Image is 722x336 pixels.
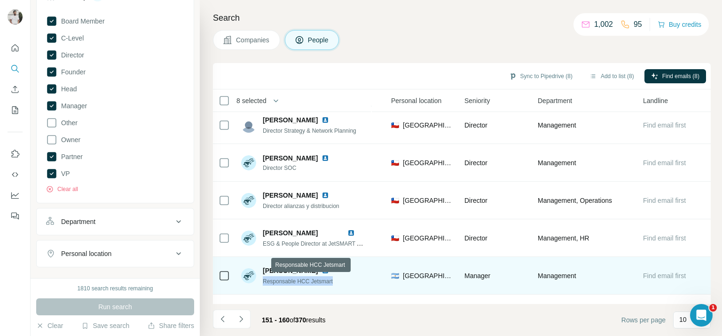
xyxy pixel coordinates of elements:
[643,272,686,280] span: Find email first
[213,310,232,328] button: Navigate to previous page
[322,154,329,162] img: LinkedIn logo
[36,277,194,285] p: Company information
[709,304,717,312] span: 1
[538,96,572,105] span: Department
[8,9,23,24] img: Avatar
[46,185,78,193] button: Clear all
[538,233,589,243] span: Management, HR
[538,196,612,205] span: Management, Operations
[241,193,256,208] img: Avatar
[8,208,23,224] button: Feedback
[403,196,453,205] span: [GEOGRAPHIC_DATA]
[263,191,318,200] span: [PERSON_NAME]
[57,101,87,111] span: Manager
[263,267,318,274] span: [PERSON_NAME]
[241,118,256,133] img: Avatar
[8,60,23,77] button: Search
[262,316,325,324] span: results
[57,50,84,60] span: Director
[538,271,576,280] span: Management
[57,169,70,178] span: VP
[621,315,666,325] span: Rows per page
[263,164,340,172] span: Director SOC
[57,84,77,94] span: Head
[403,120,453,130] span: [GEOGRAPHIC_DATA]
[37,242,194,265] button: Personal location
[8,187,23,204] button: Dashboard
[148,321,194,330] button: Share filters
[391,158,399,168] span: 🇨🇱
[322,192,329,199] img: LinkedIn logo
[594,19,613,30] p: 1,002
[391,271,399,280] span: 🇦🇷
[643,197,686,204] span: Find email first
[662,72,699,80] span: Find emails (8)
[391,196,399,205] span: 🇨🇱
[308,35,330,45] span: People
[644,69,706,83] button: Find emails (8)
[464,234,487,242] span: Director
[643,96,668,105] span: Landline
[57,16,105,26] span: Board Member
[57,118,78,128] span: Other
[634,19,642,30] p: 95
[61,249,111,258] div: Personal location
[8,166,23,183] button: Use Surfe API
[78,284,153,293] div: 1810 search results remaining
[502,69,579,83] button: Sync to Pipedrive (8)
[464,272,490,280] span: Manager
[643,159,686,167] span: Find email first
[347,229,355,237] img: LinkedIn logo
[679,315,687,324] p: 10
[262,316,290,324] span: 151 - 160
[37,210,194,233] button: Department
[241,231,256,246] img: Avatar
[241,155,256,170] img: Avatar
[8,102,23,119] button: My lists
[232,310,251,328] button: Navigate to next page
[403,271,453,280] span: [GEOGRAPHIC_DATA]
[583,69,641,83] button: Add to list (8)
[213,11,711,24] h4: Search
[81,321,129,330] button: Save search
[658,18,701,31] button: Buy credits
[403,158,453,168] span: [GEOGRAPHIC_DATA]
[290,316,295,324] span: of
[643,121,686,129] span: Find email first
[8,145,23,162] button: Use Surfe on LinkedIn
[263,229,318,237] span: [PERSON_NAME]
[236,96,267,105] span: 8 selected
[263,115,318,125] span: [PERSON_NAME]
[57,33,84,43] span: C-Level
[57,135,80,144] span: Owner
[538,158,576,168] span: Management
[464,96,490,105] span: Seniority
[295,316,306,324] span: 370
[690,304,713,327] iframe: Intercom live chat
[8,40,23,56] button: Quick start
[538,120,576,130] span: Management
[322,267,329,274] img: LinkedIn logo
[61,217,95,226] div: Department
[643,234,686,242] span: Find email first
[464,197,487,204] span: Director
[464,121,487,129] span: Director
[322,116,329,124] img: LinkedIn logo
[263,240,375,247] span: ESG & People Director at JetSMART Airlines
[263,153,318,163] span: [PERSON_NAME]
[263,203,339,209] span: Director alianzas y distribucion
[57,152,83,161] span: Partner
[36,321,63,330] button: Clear
[263,128,356,134] span: Director Strategy & Network Planning
[236,35,270,45] span: Companies
[391,120,399,130] span: 🇨🇱
[263,304,318,313] span: [PERSON_NAME]
[403,233,453,243] span: [GEOGRAPHIC_DATA]
[57,67,86,77] span: Founder
[464,159,487,167] span: Director
[241,268,256,283] img: Avatar
[263,278,333,285] span: Responsable HCC Jetsmart
[8,81,23,98] button: Enrich CSV
[391,233,399,243] span: 🇨🇱
[391,96,441,105] span: Personal location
